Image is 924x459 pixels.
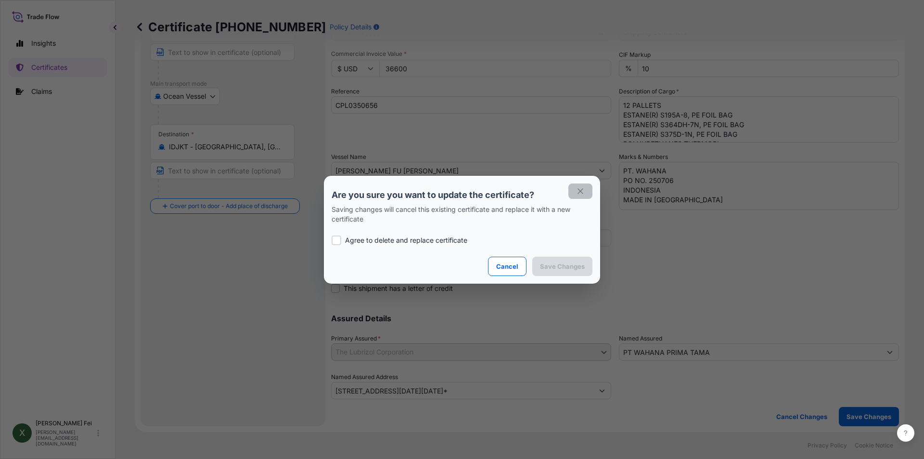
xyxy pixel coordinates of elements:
button: Save Changes [532,257,592,276]
button: Cancel [488,257,526,276]
p: Cancel [496,262,518,271]
p: Agree to delete and replace certificate [345,236,467,245]
p: Saving changes will cancel this existing certificate and replace it with a new certificate [332,205,592,224]
p: Save Changes [540,262,585,271]
p: Are you sure you want to update the certificate? [332,189,592,201]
